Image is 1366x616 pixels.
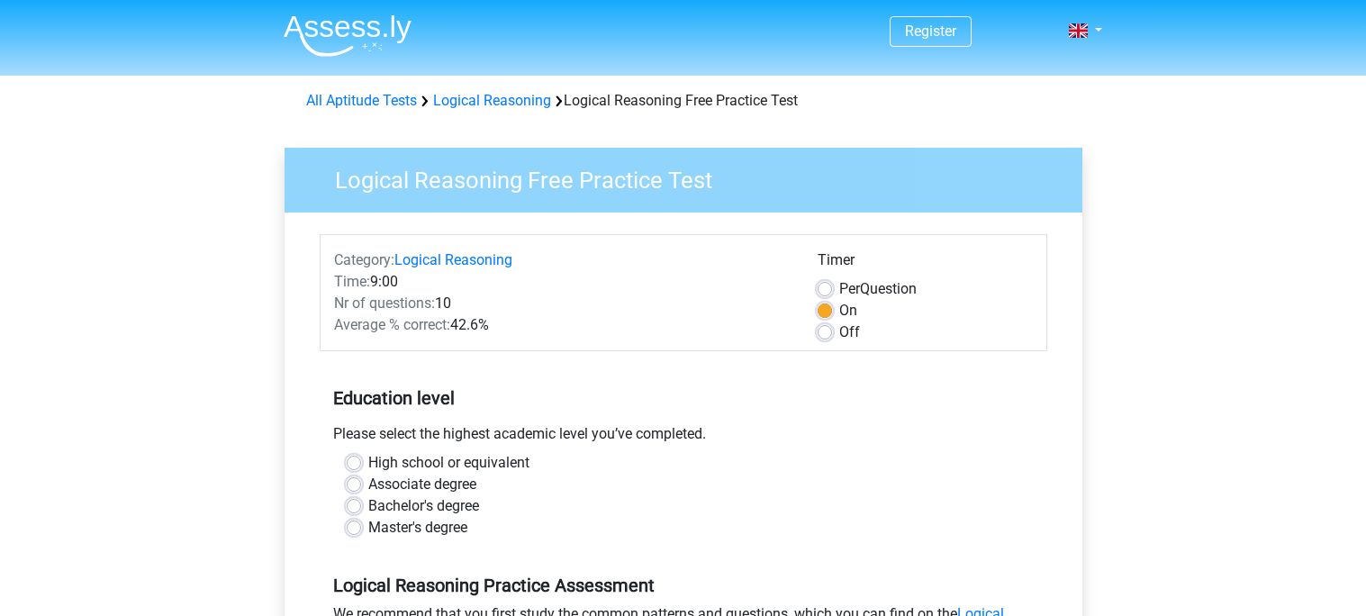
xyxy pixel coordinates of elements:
[299,90,1068,112] div: Logical Reasoning Free Practice Test
[839,322,860,343] label: Off
[905,23,956,40] a: Register
[334,316,450,333] span: Average % correct:
[394,251,512,268] a: Logical Reasoning
[839,300,857,322] label: On
[368,474,476,495] label: Associate degree
[333,380,1034,416] h5: Education level
[334,273,370,290] span: Time:
[333,575,1034,596] h5: Logical Reasoning Practice Assessment
[320,423,1047,452] div: Please select the highest academic level you’ve completed.
[368,495,479,517] label: Bachelor's degree
[368,452,529,474] label: High school or equivalent
[321,293,804,314] div: 10
[433,92,551,109] a: Logical Reasoning
[818,249,1033,278] div: Timer
[839,278,917,300] label: Question
[839,280,860,297] span: Per
[334,251,394,268] span: Category:
[368,517,467,539] label: Master's degree
[284,14,412,57] img: Assessly
[321,314,804,336] div: 42.6%
[321,271,804,293] div: 9:00
[334,294,435,312] span: Nr of questions:
[306,92,417,109] a: All Aptitude Tests
[313,159,1069,195] h3: Logical Reasoning Free Practice Test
